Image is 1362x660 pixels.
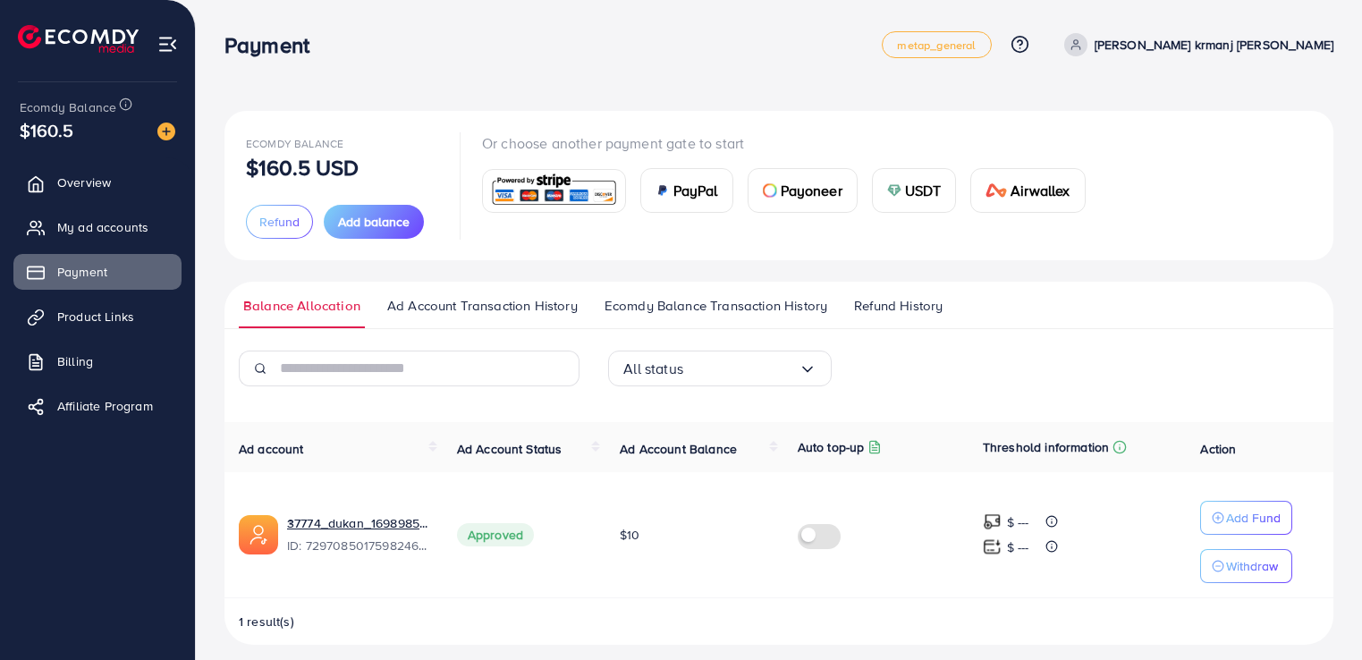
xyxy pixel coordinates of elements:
span: Refund History [854,296,943,316]
a: cardPayPal [640,168,733,213]
span: Billing [57,352,93,370]
input: Search for option [683,355,799,383]
h3: Payment [224,32,324,58]
p: [PERSON_NAME] krmanj [PERSON_NAME] [1095,34,1333,55]
span: Approved [457,523,534,546]
span: Ad Account Transaction History [387,296,578,316]
p: $160.5 USD [246,157,360,178]
a: cardUSDT [872,168,957,213]
a: Payment [13,254,182,290]
img: top-up amount [983,537,1002,556]
span: $10 [620,526,639,544]
p: Auto top-up [798,436,865,458]
span: Action [1200,440,1236,458]
span: Add balance [338,213,410,231]
span: Balance Allocation [243,296,360,316]
span: Product Links [57,308,134,326]
a: Overview [13,165,182,200]
img: menu [157,34,178,55]
span: Ecomdy Balance [20,98,116,116]
span: ID: 7297085017598246914 [287,537,428,554]
p: $ --- [1007,537,1029,558]
img: ic-ads-acc.e4c84228.svg [239,515,278,554]
a: cardAirwallex [970,168,1085,213]
span: USDT [905,180,942,201]
img: card [986,183,1007,198]
span: My ad accounts [57,218,148,236]
a: Billing [13,343,182,379]
a: 37774_dukan_1698985028838 [287,514,428,532]
button: Add Fund [1200,501,1292,535]
span: Ad Account Status [457,440,563,458]
img: card [887,183,901,198]
span: Ad account [239,440,304,458]
p: Threshold information [983,436,1109,458]
img: card [488,172,620,210]
span: $160.5 [20,117,73,143]
p: Add Fund [1226,507,1281,529]
span: Payment [57,263,107,281]
a: metap_general [882,31,991,58]
span: PayPal [673,180,718,201]
p: $ --- [1007,512,1029,533]
a: Product Links [13,299,182,334]
span: Ecomdy Balance Transaction History [605,296,827,316]
div: <span class='underline'>37774_dukan_1698985028838</span></br>7297085017598246914 [287,514,428,555]
span: Ad Account Balance [620,440,737,458]
span: metap_general [897,39,976,51]
span: 1 result(s) [239,613,294,630]
img: image [157,123,175,140]
span: Payoneer [781,180,842,201]
span: Ecomdy Balance [246,136,343,151]
a: cardPayoneer [748,168,858,213]
span: Refund [259,213,300,231]
span: All status [623,355,683,383]
a: My ad accounts [13,209,182,245]
p: Withdraw [1226,555,1278,577]
button: Refund [246,205,313,239]
span: Airwallex [1011,180,1070,201]
button: Add balance [324,205,424,239]
p: Or choose another payment gate to start [482,132,1100,154]
span: Affiliate Program [57,397,153,415]
img: top-up amount [983,512,1002,531]
a: [PERSON_NAME] krmanj [PERSON_NAME] [1057,33,1333,56]
iframe: Chat [1286,580,1349,647]
button: Withdraw [1200,549,1292,583]
img: logo [18,25,139,53]
div: Search for option [608,351,832,386]
a: Affiliate Program [13,388,182,424]
img: card [763,183,777,198]
a: card [482,169,626,213]
img: card [656,183,670,198]
span: Overview [57,173,111,191]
